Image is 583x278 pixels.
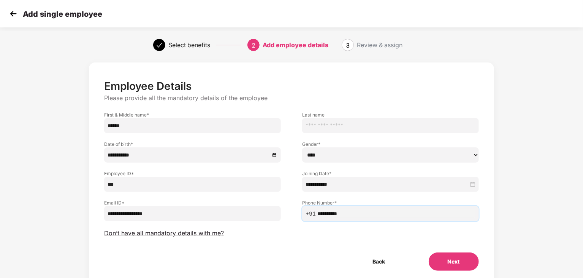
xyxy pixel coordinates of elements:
[252,42,255,49] span: 2
[104,112,281,118] label: First & Middle name
[104,170,281,177] label: Employee ID
[346,42,350,49] span: 3
[357,39,402,51] div: Review & assign
[302,170,479,177] label: Joining Date
[263,39,328,51] div: Add employee details
[104,229,224,237] span: Don’t have all mandatory details with me?
[104,80,478,93] p: Employee Details
[23,10,102,19] p: Add single employee
[429,252,479,271] button: Next
[156,42,162,48] span: check
[302,141,479,147] label: Gender
[104,94,478,102] p: Please provide all the mandatory details of the employee
[168,39,210,51] div: Select benefits
[354,252,404,271] button: Back
[104,141,281,147] label: Date of birth
[8,8,19,19] img: svg+xml;base64,PHN2ZyB4bWxucz0iaHR0cDovL3d3dy53My5vcmcvMjAwMC9zdmciIHdpZHRoPSIzMCIgaGVpZ2h0PSIzMC...
[302,112,479,118] label: Last name
[306,209,316,218] span: +91
[104,200,281,206] label: Email ID
[302,200,479,206] label: Phone Number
